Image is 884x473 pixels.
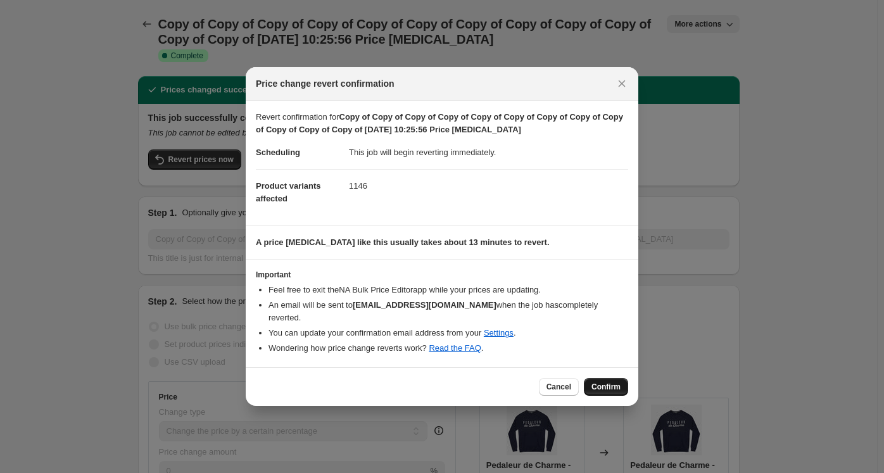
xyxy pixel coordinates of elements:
[268,342,628,355] li: Wondering how price change reverts work? .
[484,328,514,337] a: Settings
[349,169,628,203] dd: 1146
[268,327,628,339] li: You can update your confirmation email address from your .
[256,148,300,157] span: Scheduling
[256,237,550,247] b: A price [MEDICAL_DATA] like this usually takes about 13 minutes to revert.
[256,112,623,134] b: Copy of Copy of Copy of Copy of Copy of Copy of Copy of Copy of Copy of Copy of Copy of Copy of [...
[256,111,628,136] p: Revert confirmation for
[256,270,628,280] h3: Important
[429,343,481,353] a: Read the FAQ
[256,77,395,90] span: Price change revert confirmation
[546,382,571,392] span: Cancel
[268,284,628,296] li: Feel free to exit the NA Bulk Price Editor app while your prices are updating.
[268,299,628,324] li: An email will be sent to when the job has completely reverted .
[584,378,628,396] button: Confirm
[349,136,628,169] dd: This job will begin reverting immediately.
[539,378,579,396] button: Cancel
[591,382,621,392] span: Confirm
[613,75,631,92] button: Close
[353,300,496,310] b: [EMAIL_ADDRESS][DOMAIN_NAME]
[256,181,321,203] span: Product variants affected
